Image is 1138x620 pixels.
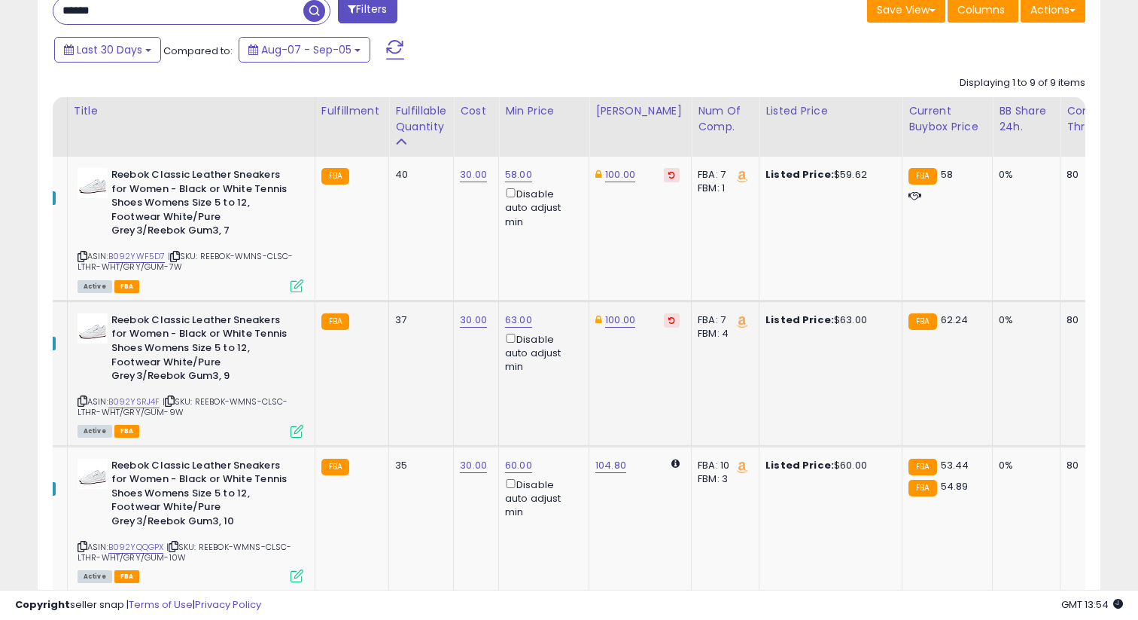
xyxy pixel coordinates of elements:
span: Columns [957,2,1005,17]
span: Last 30 Days [77,42,142,57]
div: 0% [999,168,1048,182]
a: Terms of Use [129,597,193,612]
a: 30.00 [460,458,487,473]
div: [PERSON_NAME] [595,103,685,119]
div: FBM: 4 [698,327,747,341]
a: 104.80 [595,458,626,473]
div: Current Buybox Price [908,103,986,135]
b: Reebok Classic Leather Sneakers for Women - Black or White Tennis Shoes Womens Size 5 to 12, Foot... [111,313,294,387]
a: 63.00 [505,313,532,328]
div: FBA: 10 [698,459,747,472]
img: 31s-1I9fIcL._SL40_.jpg [78,168,108,198]
div: 0% [999,313,1048,327]
span: | SKU: REEBOK-WMNS-CLSC-LTHR-WHT/GRY/GUM-7W [78,250,294,273]
div: $59.62 [765,168,890,182]
div: 35 [395,459,442,472]
small: FBA [908,313,936,330]
strong: Copyright [15,597,70,612]
b: Reebok Classic Leather Sneakers for Women - Black or White Tennis Shoes Womens Size 5 to 12, Foot... [111,459,294,533]
div: FBA: 7 [698,313,747,327]
span: 62.24 [941,313,969,327]
a: B092YQQGPX [108,541,164,554]
a: B092YSRJ4F [108,396,160,408]
div: 40 [395,168,442,182]
small: FBA [908,480,936,496]
span: | SKU: REEBOK-WMNS-CLSC-LTHR-WHT/GRY/GUM-10W [78,541,292,563]
div: FBA: 7 [698,168,747,182]
div: BB Share 24h. [999,103,1054,135]
a: B092YWF5D7 [108,250,166,263]
div: Disable auto adjust min [505,476,577,520]
b: Listed Price: [765,458,834,472]
small: FBA [321,168,349,185]
div: Displaying 1 to 9 of 9 items [960,76,1085,90]
div: Num of Comp. [698,103,753,135]
a: Privacy Policy [195,597,261,612]
small: FBA [908,168,936,185]
div: Min Price [505,103,583,119]
div: 0% [999,459,1048,472]
span: FBA [114,570,140,583]
img: 31s-1I9fIcL._SL40_.jpg [78,459,108,489]
b: Listed Price: [765,313,834,327]
span: 53.44 [941,458,969,472]
b: Listed Price: [765,167,834,182]
a: 58.00 [505,167,532,182]
div: FBM: 1 [698,182,747,195]
div: $60.00 [765,459,890,472]
span: All listings currently available for purchase on Amazon [78,570,112,583]
small: FBA [908,459,936,475]
div: Cost [460,103,492,119]
a: 100.00 [605,167,635,182]
a: 30.00 [460,313,487,328]
div: $63.00 [765,313,890,327]
i: This overrides the store level Dynamic Max Price for this listing [595,170,601,179]
div: Title [74,103,309,119]
span: FBA [114,425,140,438]
small: FBA [321,313,349,330]
small: FBA [321,459,349,475]
button: Aug-07 - Sep-05 [239,37,370,63]
span: 2025-10-6 13:54 GMT [1061,597,1123,612]
div: Fulfillment [321,103,382,119]
a: 30.00 [460,167,487,182]
a: 100.00 [605,313,635,328]
i: Revert to store-level Dynamic Max Price [668,171,675,179]
a: 60.00 [505,458,532,473]
span: FBA [114,280,140,293]
img: 31s-1I9fIcL._SL40_.jpg [78,313,108,344]
div: FBM: 3 [698,472,747,486]
span: All listings currently available for purchase on Amazon [78,280,112,293]
span: | SKU: REEBOK-WMNS-CLSC-LTHR-WHT/GRY/GUM-9W [78,396,288,418]
span: Compared to: [163,44,233,58]
div: Fulfillable Quantity [395,103,447,135]
span: 58 [941,167,953,182]
div: seller snap | | [15,598,261,612]
span: 54.89 [941,479,969,493]
div: ASIN: [78,168,303,291]
div: Disable auto adjust min [505,185,577,229]
div: Listed Price [765,103,896,119]
div: Disable auto adjust min [505,331,577,374]
div: 37 [395,313,442,327]
div: ASIN: [78,313,303,436]
button: Last 30 Days [54,37,161,63]
b: Reebok Classic Leather Sneakers for Women - Black or White Tennis Shoes Womens Size 5 to 12, Foot... [111,168,294,242]
span: Aug-07 - Sep-05 [261,42,351,57]
span: All listings currently available for purchase on Amazon [78,425,112,438]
